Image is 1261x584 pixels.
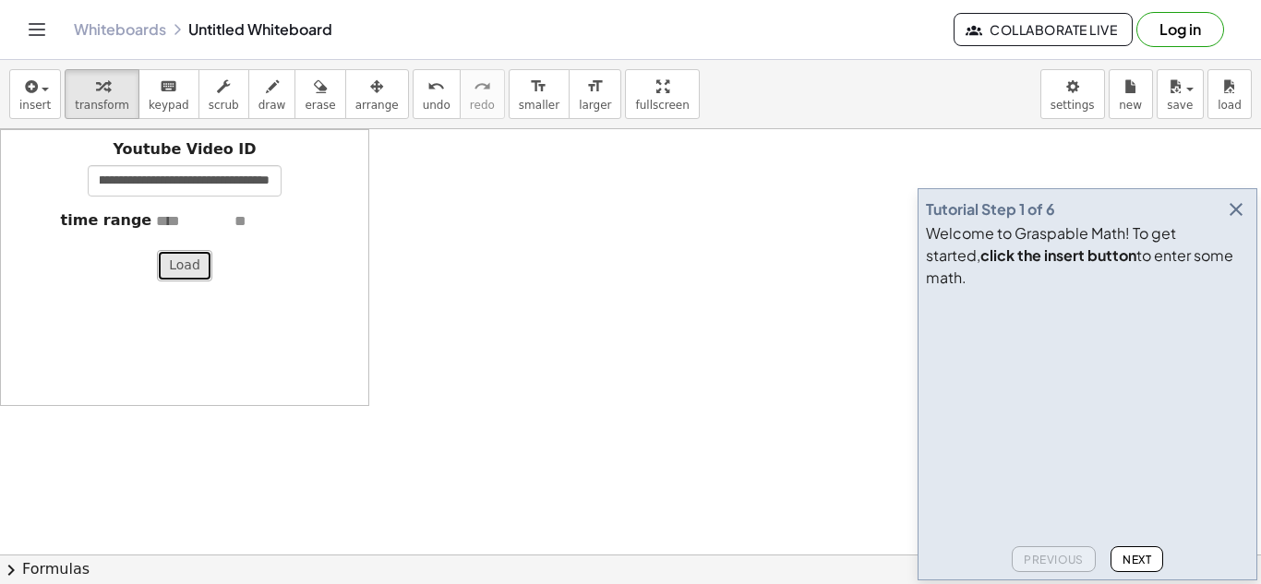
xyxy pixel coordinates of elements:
div: Tutorial Step 1 of 6 [926,198,1055,220]
button: format_sizesmaller [509,69,570,119]
button: Next [1111,546,1163,572]
span: redo [470,99,495,112]
button: draw [248,69,296,119]
label: Youtube Video ID [113,139,256,161]
button: arrange [345,69,409,119]
span: fullscreen [635,99,689,112]
span: transform [75,99,129,112]
span: load [1218,99,1242,112]
i: undo [427,76,445,98]
span: Next [1123,553,1151,566]
button: fullscreen [625,69,699,119]
i: format_size [586,76,604,98]
span: Collaborate Live [969,21,1117,38]
button: load [1207,69,1252,119]
label: time range [61,210,152,232]
b: click the insert button [980,245,1136,265]
button: Toggle navigation [22,15,52,44]
i: keyboard [160,76,177,98]
button: scrub [198,69,249,119]
span: new [1119,99,1142,112]
button: erase [294,69,345,119]
button: transform [65,69,139,119]
button: Log in [1136,12,1224,47]
i: redo [474,76,491,98]
button: save [1157,69,1204,119]
span: smaller [519,99,559,112]
div: Welcome to Graspable Math! To get started, to enter some math. [926,222,1249,289]
button: settings [1040,69,1105,119]
button: Load [157,250,212,281]
span: scrub [209,99,239,112]
span: erase [305,99,335,112]
button: insert [9,69,61,119]
span: arrange [355,99,399,112]
button: keyboardkeypad [138,69,199,119]
button: Collaborate Live [954,13,1133,46]
a: Whiteboards [74,20,166,39]
span: larger [579,99,611,112]
span: keypad [149,99,189,112]
span: draw [258,99,286,112]
button: format_sizelarger [569,69,621,119]
span: settings [1051,99,1095,112]
button: new [1109,69,1153,119]
button: redoredo [460,69,505,119]
button: undoundo [413,69,461,119]
span: undo [423,99,450,112]
span: insert [19,99,51,112]
span: save [1167,99,1193,112]
i: format_size [530,76,547,98]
